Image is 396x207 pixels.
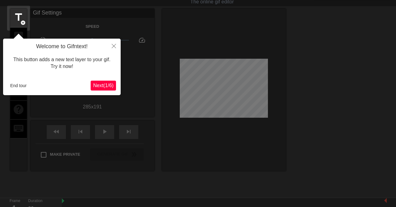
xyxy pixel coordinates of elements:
[93,83,114,88] span: Next ( 1 / 6 )
[91,81,116,91] button: Next
[107,39,121,53] button: Close
[8,43,116,50] h4: Welcome to Gifntext!
[8,50,116,76] div: This button adds a new text layer to your gif. Try it now!
[8,81,29,90] button: End tour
